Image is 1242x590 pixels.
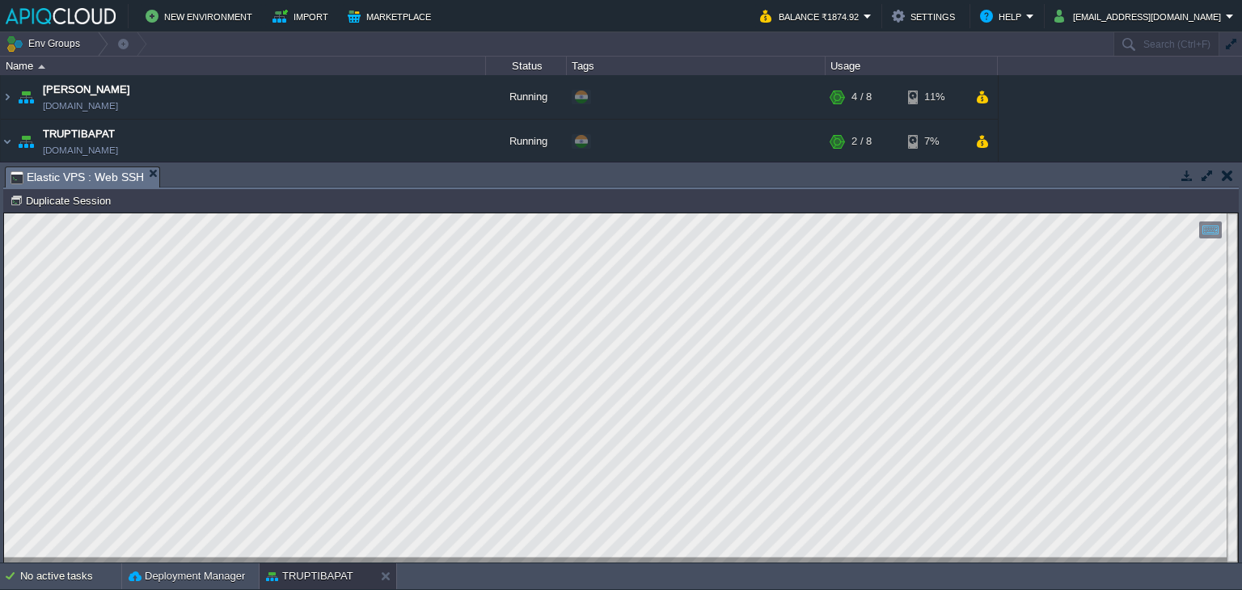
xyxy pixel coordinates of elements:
div: 4 / 8 [851,75,872,119]
button: Balance ₹1874.92 [760,6,864,26]
button: TRUPTIBAPAT [266,568,353,584]
button: Duplicate Session [10,193,116,208]
button: New Environment [146,6,257,26]
div: No active tasks [20,563,121,589]
div: Tags [568,57,825,75]
button: Import [272,6,333,26]
div: Name [2,57,485,75]
button: Env Groups [6,32,86,55]
div: 11% [908,75,961,119]
a: [PERSON_NAME] [43,82,130,98]
div: Running [486,75,567,119]
div: Running [486,120,567,163]
div: 7% [908,120,961,163]
img: AMDAwAAAACH5BAEAAAAALAAAAAABAAEAAAICRAEAOw== [15,75,37,119]
button: Settings [892,6,960,26]
img: AMDAwAAAACH5BAEAAAAALAAAAAABAAEAAAICRAEAOw== [15,120,37,163]
img: AMDAwAAAACH5BAEAAAAALAAAAAABAAEAAAICRAEAOw== [1,120,14,163]
img: APIQCloud [6,8,116,24]
button: Marketplace [348,6,436,26]
a: [DOMAIN_NAME] [43,98,118,114]
div: Usage [826,57,997,75]
button: Help [980,6,1026,26]
button: [EMAIL_ADDRESS][DOMAIN_NAME] [1054,6,1226,26]
img: AMDAwAAAACH5BAEAAAAALAAAAAABAAEAAAICRAEAOw== [1,75,14,119]
div: Status [487,57,566,75]
button: Deployment Manager [129,568,245,584]
img: AMDAwAAAACH5BAEAAAAALAAAAAABAAEAAAICRAEAOw== [38,65,45,69]
span: Elastic VPS : Web SSH [11,167,144,188]
a: TRUPTIBAPAT [43,126,115,142]
a: [DOMAIN_NAME] [43,142,118,158]
div: 2 / 8 [851,120,872,163]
